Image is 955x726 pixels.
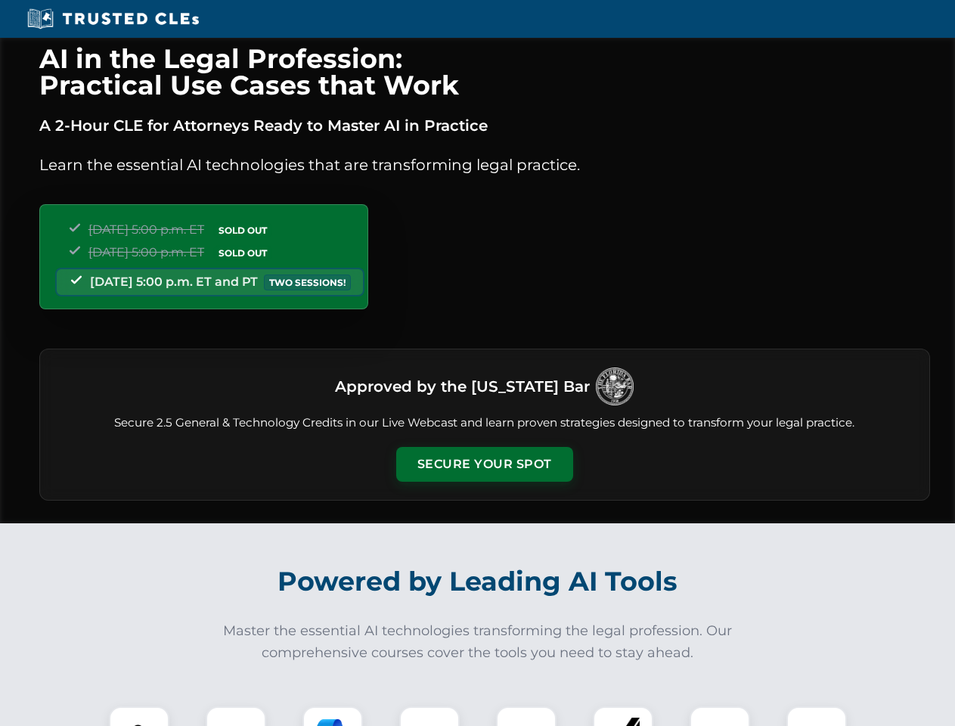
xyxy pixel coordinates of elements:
img: Trusted CLEs [23,8,203,30]
p: A 2-Hour CLE for Attorneys Ready to Master AI in Practice [39,113,930,138]
span: SOLD OUT [213,245,272,261]
span: [DATE] 5:00 p.m. ET [88,222,204,237]
span: SOLD OUT [213,222,272,238]
p: Secure 2.5 General & Technology Credits in our Live Webcast and learn proven strategies designed ... [58,414,911,432]
img: Logo [596,368,634,405]
h3: Approved by the [US_STATE] Bar [335,373,590,400]
h2: Powered by Leading AI Tools [59,555,897,608]
button: Secure Your Spot [396,447,573,482]
h1: AI in the Legal Profession: Practical Use Cases that Work [39,45,930,98]
p: Master the essential AI technologies transforming the legal profession. Our comprehensive courses... [213,620,743,664]
p: Learn the essential AI technologies that are transforming legal practice. [39,153,930,177]
span: [DATE] 5:00 p.m. ET [88,245,204,259]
